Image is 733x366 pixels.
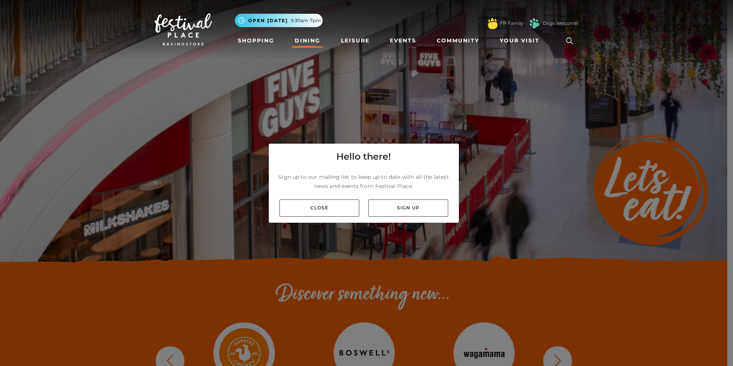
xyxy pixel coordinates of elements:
a: Shopping [235,34,277,48]
a: Events [387,34,419,48]
a: Your Visit [497,34,546,48]
button: Open [DATE] 9.30am-7pm [235,14,323,27]
a: FP Family [500,20,523,27]
a: Dining [292,34,323,48]
a: Sign up [368,199,448,217]
h4: Hello there! [336,150,391,164]
a: Community [434,34,482,48]
a: Leisure [338,34,373,48]
span: 9.30am-7pm [291,17,321,24]
span: Your Visit [500,37,539,45]
img: Festival Place Logo [155,13,212,45]
a: Dogs Welcome! [543,20,578,27]
a: Close [279,199,359,217]
span: Open [DATE] [248,17,288,24]
p: Sign up to our mailing list to keep up to date with all the latest news and events from Festival ... [275,172,453,191]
